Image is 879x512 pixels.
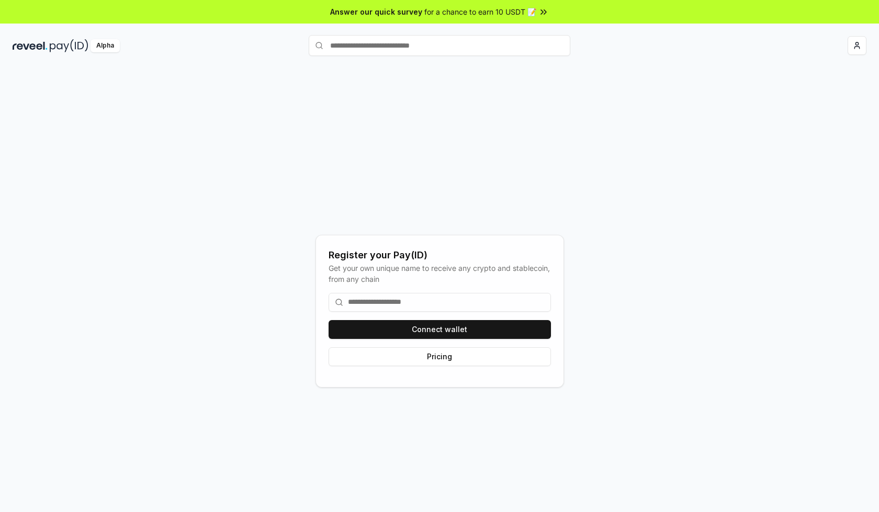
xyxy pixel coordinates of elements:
[329,347,551,366] button: Pricing
[424,6,536,17] span: for a chance to earn 10 USDT 📝
[91,39,120,52] div: Alpha
[329,263,551,285] div: Get your own unique name to receive any crypto and stablecoin, from any chain
[329,320,551,339] button: Connect wallet
[329,248,551,263] div: Register your Pay(ID)
[13,39,48,52] img: reveel_dark
[330,6,422,17] span: Answer our quick survey
[50,39,88,52] img: pay_id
